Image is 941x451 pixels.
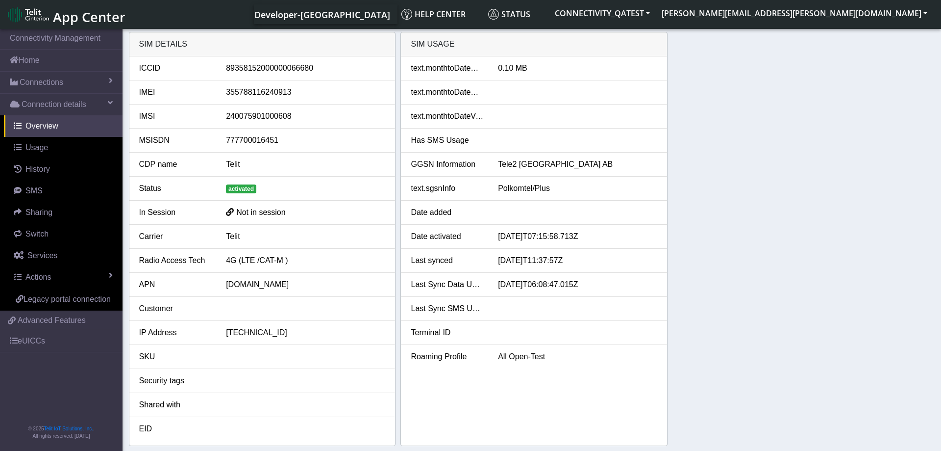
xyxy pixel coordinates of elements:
div: Customer [132,303,219,315]
a: Services [4,245,123,266]
span: Connections [20,77,63,88]
span: Usage [25,143,48,152]
div: ICCID [132,62,219,74]
div: SIM details [129,32,396,56]
div: 89358152000000066680 [219,62,393,74]
a: Telit IoT Solutions, Inc. [44,426,93,431]
div: IMEI [132,86,219,98]
div: Terminal ID [403,327,491,339]
span: Switch [25,230,49,238]
span: Help center [401,9,466,20]
a: Switch [4,223,123,245]
div: Roaming Profile [403,351,491,363]
div: Last Sync Data Usage [403,279,491,291]
div: IMSI [132,110,219,122]
div: text.sgsnInfo [403,183,491,194]
button: CONNECTIVITY_QATEST [549,4,656,22]
a: Overview [4,115,123,137]
a: Help center [397,4,484,24]
div: CDP name [132,159,219,170]
a: History [4,159,123,180]
a: SMS [4,180,123,202]
div: In Session [132,207,219,218]
span: SMS [25,186,43,195]
div: 4G (LTE /CAT-M ) [219,255,393,266]
div: [TECHNICAL_ID] [219,327,393,339]
div: APN [132,279,219,291]
div: [DOMAIN_NAME] [219,279,393,291]
span: Connection details [22,99,86,110]
div: text.monthtoDateVoice [403,110,491,122]
span: App Center [53,8,125,26]
div: MSISDN [132,134,219,146]
div: SIM Usage [401,32,667,56]
div: Shared with [132,399,219,411]
span: Sharing [25,208,52,216]
div: Telit [219,231,393,242]
div: Last synced [403,255,491,266]
span: Status [488,9,530,20]
span: Legacy portal connection [24,295,111,303]
div: Status [132,183,219,194]
span: Advanced Features [18,315,86,326]
div: 240075901000608 [219,110,393,122]
span: Actions [25,273,51,281]
div: Has SMS Usage [403,134,491,146]
a: App Center [8,4,124,25]
a: Your current platform instance [254,4,390,24]
div: 777700016451 [219,134,393,146]
img: status.svg [488,9,499,20]
a: Sharing [4,202,123,223]
div: 0.10 MB [491,62,665,74]
div: 355788116240913 [219,86,393,98]
div: Tele2 [GEOGRAPHIC_DATA] AB [491,159,665,170]
a: Status [484,4,549,24]
div: [DATE]T06:08:47.015Z [491,279,665,291]
span: activated [226,185,256,193]
img: logo-telit-cinterion-gw-new.png [8,7,49,23]
div: Last Sync SMS Usage [403,303,491,315]
div: Radio Access Tech [132,255,219,266]
span: Not in session [236,208,286,216]
div: [DATE]T11:37:57Z [491,255,665,266]
div: Date activated [403,231,491,242]
span: Services [27,251,57,260]
div: All Open-Test [491,351,665,363]
div: SKU [132,351,219,363]
span: History [25,165,50,173]
div: Date added [403,207,491,218]
span: Overview [25,122,58,130]
a: Usage [4,137,123,159]
div: Carrier [132,231,219,242]
div: text.monthtoDateData [403,62,491,74]
span: Developer-[GEOGRAPHIC_DATA] [254,9,390,21]
div: [DATE]T07:15:58.713Z [491,231,665,242]
div: EID [132,423,219,435]
img: knowledge.svg [401,9,412,20]
button: [PERSON_NAME][EMAIL_ADDRESS][PERSON_NAME][DOMAIN_NAME] [656,4,933,22]
div: text.monthtoDateSms [403,86,491,98]
div: GGSN Information [403,159,491,170]
div: Security tags [132,375,219,387]
div: Polkomtel/Plus [491,183,665,194]
div: Telit [219,159,393,170]
div: IP Address [132,327,219,339]
a: Actions [4,266,123,288]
